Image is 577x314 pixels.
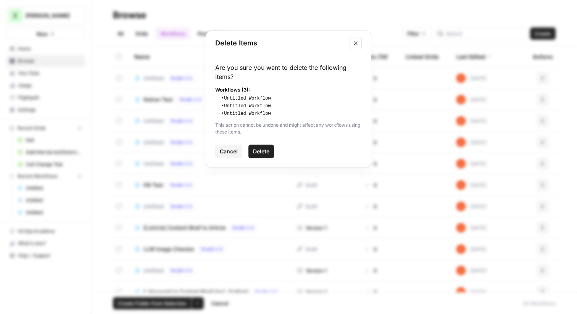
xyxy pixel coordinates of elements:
button: Cancel [215,145,242,158]
li: • Untitled Workflow [221,95,362,102]
li: • Untitled Workflow [221,103,362,109]
span: Cancel [220,148,238,155]
h2: Delete Items [215,38,345,48]
div: Workflows ( 3 ): [215,86,362,93]
button: Close modal [350,37,362,49]
div: This action cannot be undone and might affect any workflows using these items. [215,122,362,135]
button: Delete [248,145,274,158]
li: • Untitled Workflow [221,110,362,117]
span: Delete [253,148,269,155]
div: Are you sure you want to delete the following items? [215,63,362,81]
